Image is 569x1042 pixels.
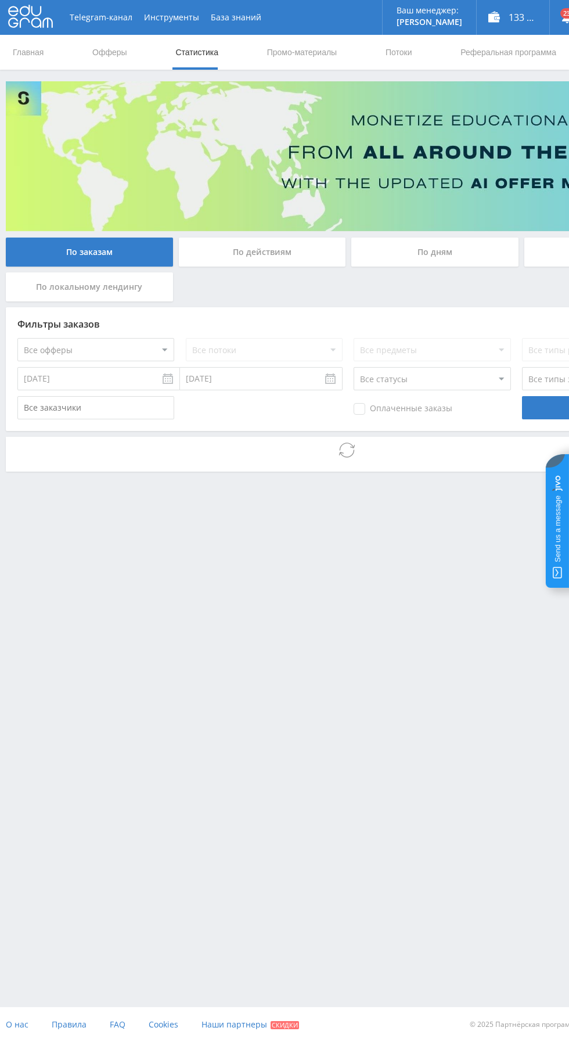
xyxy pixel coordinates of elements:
input: Все заказчики [17,396,174,419]
span: Скидки [271,1021,299,1029]
a: Правила [52,1007,87,1042]
div: По локальному лендингу [6,272,173,301]
span: FAQ [110,1019,125,1030]
a: FAQ [110,1007,125,1042]
a: Статистика [174,35,219,70]
a: О нас [6,1007,28,1042]
a: Реферальная программа [459,35,557,70]
a: Главная [12,35,45,70]
a: Наши партнеры Скидки [201,1007,299,1042]
a: Промо-материалы [266,35,338,70]
div: По дням [351,238,518,267]
a: Потоки [384,35,413,70]
div: По заказам [6,238,173,267]
span: Cookies [149,1019,178,1030]
span: О нас [6,1019,28,1030]
p: Ваш менеджер: [397,6,462,15]
span: Оплаченные заказы [354,403,452,415]
span: Правила [52,1019,87,1030]
p: [PERSON_NAME] [397,17,462,27]
a: Cookies [149,1007,178,1042]
span: Наши партнеры [201,1019,267,1030]
div: По действиям [179,238,346,267]
a: Офферы [91,35,128,70]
